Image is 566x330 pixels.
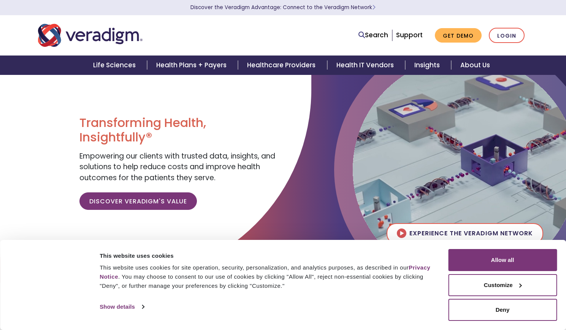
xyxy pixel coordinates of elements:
[84,56,147,75] a: Life Sciences
[448,249,557,271] button: Allow all
[79,116,277,145] h1: Transforming Health, Insightfully®
[190,4,376,11] a: Discover the Veradigm Advantage: Connect to the Veradigm NetworkLearn More
[238,56,327,75] a: Healthcare Providers
[79,151,275,183] span: Empowering our clients with trusted data, insights, and solutions to help reduce costs and improv...
[448,299,557,321] button: Deny
[448,274,557,296] button: Customize
[100,301,144,313] a: Show details
[100,263,439,290] div: This website uses cookies for site operation, security, personalization, and analytics purposes, ...
[358,30,388,40] a: Search
[489,28,525,43] a: Login
[100,251,439,260] div: This website uses cookies
[79,192,197,210] a: Discover Veradigm's Value
[435,28,482,43] a: Get Demo
[38,23,143,48] img: Veradigm logo
[396,30,423,40] a: Support
[372,4,376,11] span: Learn More
[327,56,405,75] a: Health IT Vendors
[451,56,499,75] a: About Us
[147,56,238,75] a: Health Plans + Payers
[405,56,451,75] a: Insights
